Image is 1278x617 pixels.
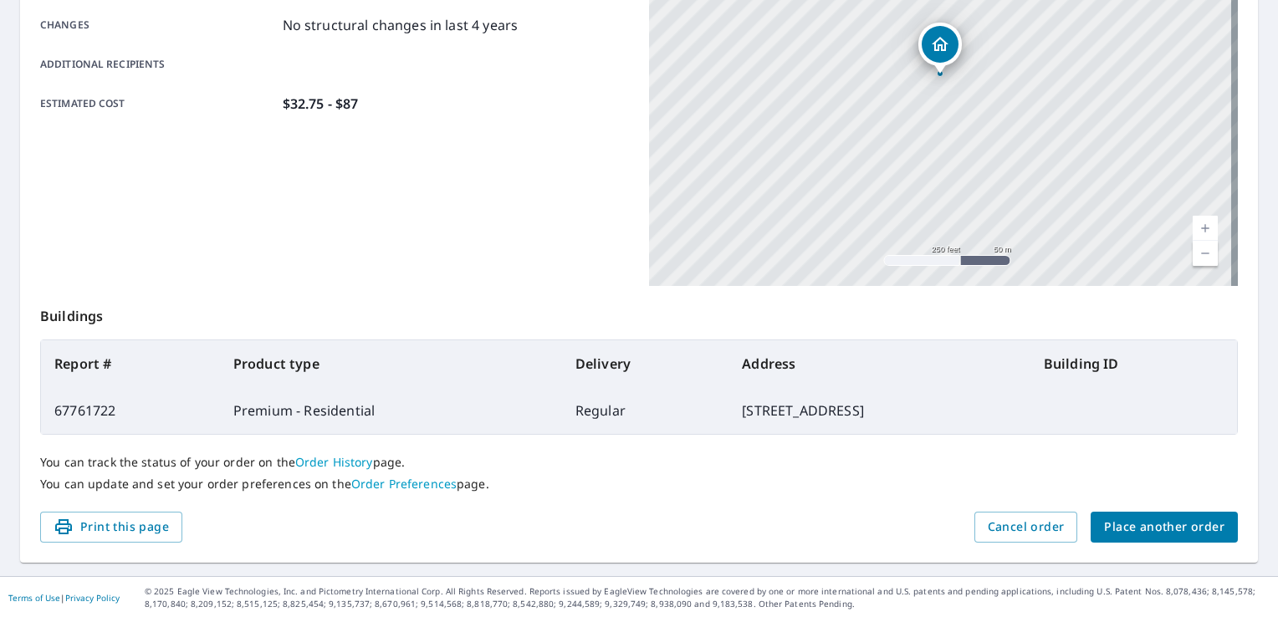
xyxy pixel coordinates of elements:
[351,476,457,492] a: Order Preferences
[1091,512,1238,543] button: Place another order
[562,387,729,434] td: Regular
[283,94,359,114] p: $32.75 - $87
[40,94,276,114] p: Estimated cost
[41,340,220,387] th: Report #
[1104,517,1224,538] span: Place another order
[40,57,276,72] p: Additional recipients
[728,387,1030,434] td: [STREET_ADDRESS]
[41,387,220,434] td: 67761722
[562,340,729,387] th: Delivery
[988,517,1065,538] span: Cancel order
[40,286,1238,339] p: Buildings
[1193,241,1218,266] a: Current Level 17, Zoom Out
[295,454,373,470] a: Order History
[40,455,1238,470] p: You can track the status of your order on the page.
[974,512,1078,543] button: Cancel order
[918,23,962,74] div: Dropped pin, building 1, Residential property, 1016 Andover Ave Eau Claire, WI 54703
[65,592,120,604] a: Privacy Policy
[54,517,169,538] span: Print this page
[1193,216,1218,241] a: Current Level 17, Zoom In
[8,593,120,603] p: |
[220,387,562,434] td: Premium - Residential
[728,340,1030,387] th: Address
[145,585,1270,610] p: © 2025 Eagle View Technologies, Inc. and Pictometry International Corp. All Rights Reserved. Repo...
[220,340,562,387] th: Product type
[40,15,276,35] p: Changes
[40,477,1238,492] p: You can update and set your order preferences on the page.
[283,15,519,35] p: No structural changes in last 4 years
[40,512,182,543] button: Print this page
[8,592,60,604] a: Terms of Use
[1030,340,1237,387] th: Building ID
